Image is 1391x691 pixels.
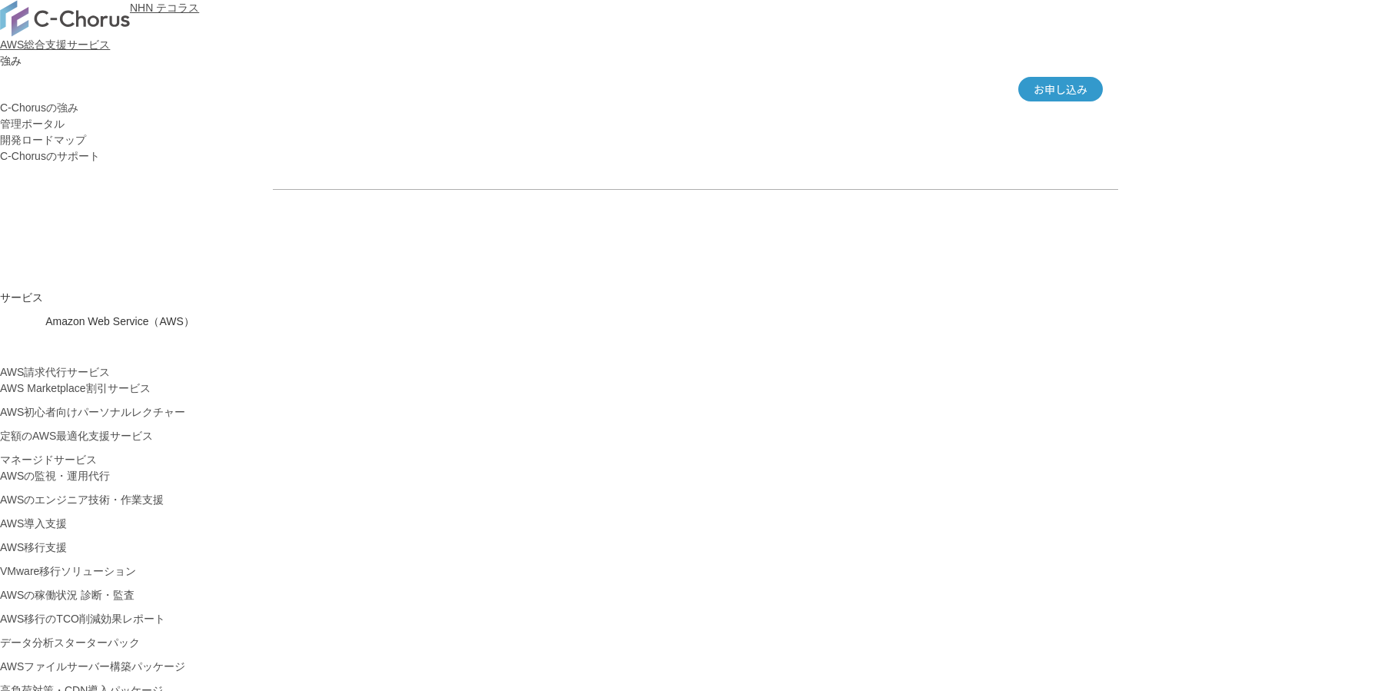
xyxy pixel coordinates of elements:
span: お申し込み [1018,81,1103,98]
a: お申し込み [1018,77,1103,101]
a: まずは相談する [703,214,949,251]
a: アカウント構成 [849,81,925,98]
img: 矢印 [924,230,936,236]
span: Amazon Web Service（AWS） [45,315,194,327]
a: Chorus-RI [946,81,995,98]
img: 矢印 [662,230,675,236]
a: 特長 [806,81,828,98]
a: 資料を請求する [442,214,688,251]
